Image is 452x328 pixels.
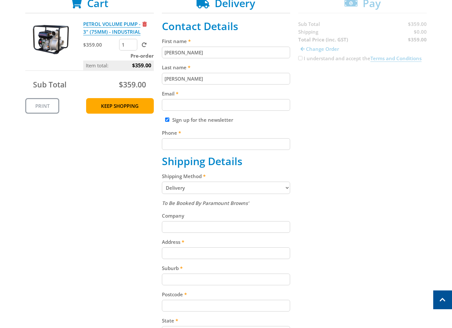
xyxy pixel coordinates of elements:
[132,61,151,70] span: $359.00
[162,172,290,180] label: Shipping Method
[162,212,290,220] label: Company
[83,61,154,70] p: Item total:
[162,99,290,111] input: Please enter your email address.
[162,73,290,85] input: Please enter your last name.
[162,290,290,298] label: Postcode
[162,317,290,324] label: State
[83,41,118,49] p: $359.00
[162,247,290,259] input: Please enter your address.
[83,21,141,35] a: PETROL VOLUME PUMP - 3" (75MM) - INDUSTRIAL
[162,155,290,167] h2: Shipping Details
[162,200,249,206] em: To Be Booked By Paramount Browns'
[162,129,290,137] label: Phone
[162,63,290,71] label: Last name
[162,138,290,150] input: Please enter your telephone number.
[31,20,70,59] img: PETROL VOLUME PUMP - 3" (75MM) - INDUSTRIAL
[162,37,290,45] label: First name
[162,47,290,58] input: Please enter your first name.
[162,20,290,32] h2: Contact Details
[86,98,154,114] a: Keep Shopping
[83,52,154,60] p: Pre-order
[172,117,233,123] label: Sign up for the newsletter
[162,264,290,272] label: Suburb
[33,79,66,90] span: Sub Total
[162,90,290,97] label: Email
[119,79,146,90] span: $359.00
[162,182,290,194] select: Please select a shipping method.
[162,274,290,285] input: Please enter your suburb.
[25,98,59,114] a: Print
[142,21,147,27] a: Remove from cart
[162,238,290,246] label: Address
[162,300,290,311] input: Please enter your postcode.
